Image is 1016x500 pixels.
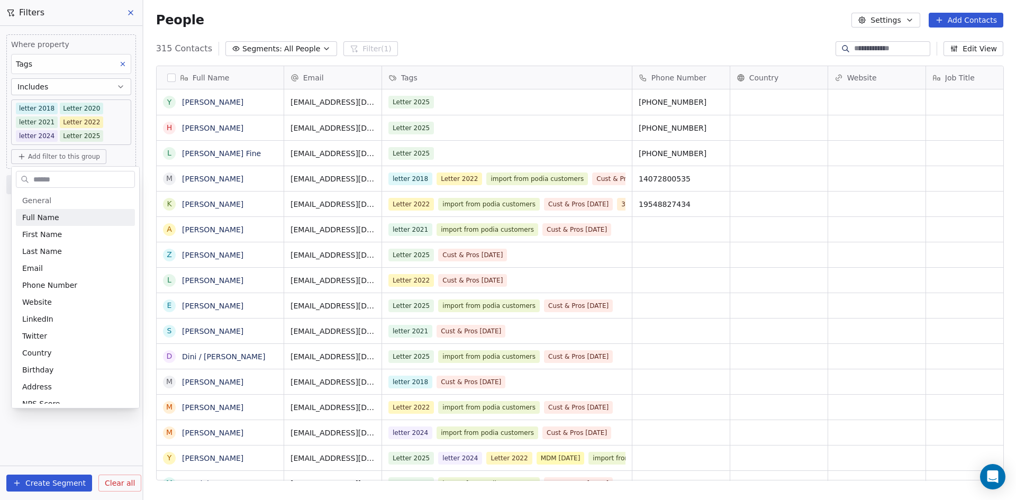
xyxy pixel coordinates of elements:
[22,314,53,324] span: LinkedIn
[22,280,77,290] span: Phone Number
[22,229,62,240] span: First Name
[22,331,47,341] span: Twitter
[22,246,62,257] span: Last Name
[22,398,60,409] span: NPS Score
[22,365,53,375] span: Birthday
[22,348,52,358] span: Country
[22,195,51,206] span: General
[22,297,52,307] span: Website
[22,381,52,392] span: Address
[22,263,43,274] span: Email
[22,212,59,223] span: Full Name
